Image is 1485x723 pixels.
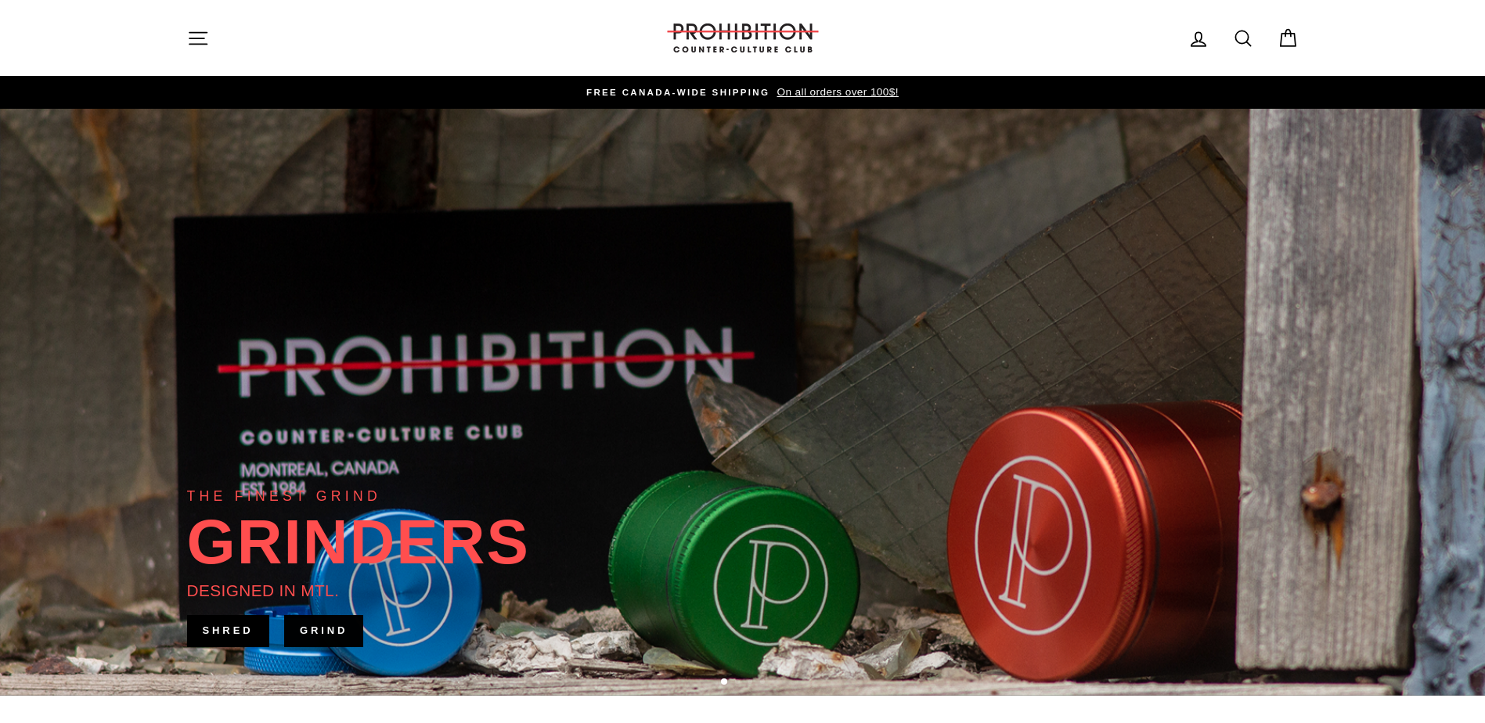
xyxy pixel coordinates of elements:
[760,679,768,687] button: 4
[735,679,743,687] button: 2
[191,84,1295,101] a: FREE CANADA-WIDE SHIPPING On all orders over 100$!
[586,88,770,97] span: FREE CANADA-WIDE SHIPPING
[665,23,821,52] img: PROHIBITION COUNTER-CULTURE CLUB
[187,511,530,574] div: GRINDERS
[187,485,381,507] div: THE FINEST GRIND
[721,678,729,686] button: 1
[284,615,363,646] a: GRIND
[773,86,898,98] span: On all orders over 100$!
[748,679,755,687] button: 3
[187,577,340,603] div: DESIGNED IN MTL.
[187,615,269,646] a: SHRED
